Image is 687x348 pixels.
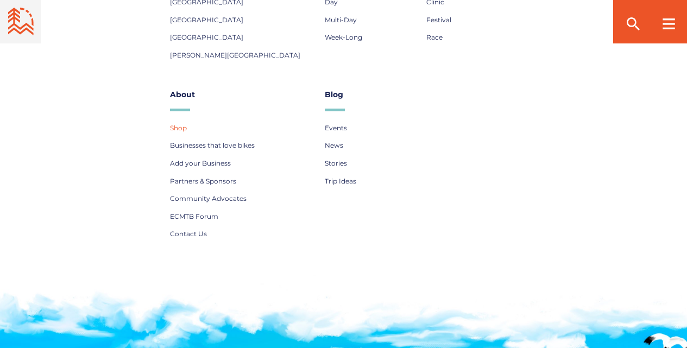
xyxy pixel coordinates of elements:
span: Contact Us [170,230,207,238]
span: [PERSON_NAME][GEOGRAPHIC_DATA] [170,51,300,59]
span: Blog [325,90,343,99]
a: News [325,138,343,152]
a: Blog [325,87,415,102]
a: Events [325,121,347,135]
span: Stories [325,159,347,167]
a: Community Advocates [170,192,247,205]
span: [GEOGRAPHIC_DATA] [170,16,243,24]
span: Race [426,33,443,41]
ion-icon: search [625,15,642,33]
span: Festival [426,16,451,24]
a: Stories [325,156,347,170]
span: Multi-Day [325,16,357,24]
a: [PERSON_NAME][GEOGRAPHIC_DATA] [170,48,300,62]
span: News [325,141,343,149]
a: About [170,87,314,102]
a: Trip Ideas [325,174,356,188]
a: Businesses that love bikes [170,138,255,152]
a: Week-Long [325,30,362,44]
span: About [170,90,195,99]
a: ECMTB Forum [170,210,218,223]
a: Shop [170,121,187,135]
span: Community Advocates [170,194,247,203]
span: Businesses that love bikes [170,141,255,149]
span: Week-Long [325,33,362,41]
span: Events [325,124,347,132]
a: Festival [426,13,451,27]
span: Add your Business [170,159,231,167]
span: ECMTB Forum [170,212,218,220]
a: Contact Us [170,227,207,241]
span: Shop [170,124,187,132]
a: Multi-Day [325,13,357,27]
a: [GEOGRAPHIC_DATA] [170,30,243,44]
span: Trip Ideas [325,177,356,185]
a: Partners & Sponsors [170,174,236,188]
span: Partners & Sponsors [170,177,236,185]
a: Add your Business [170,156,231,170]
a: Race [426,30,443,44]
span: [GEOGRAPHIC_DATA] [170,33,243,41]
a: [GEOGRAPHIC_DATA] [170,13,243,27]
